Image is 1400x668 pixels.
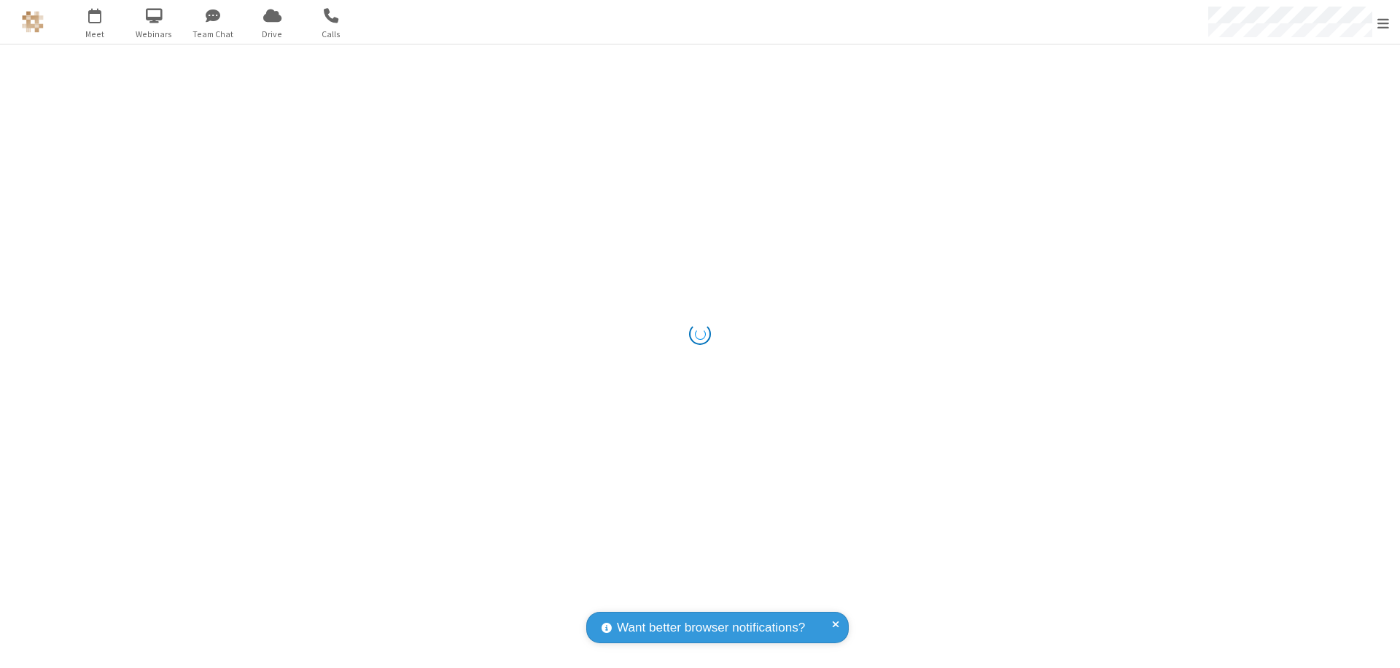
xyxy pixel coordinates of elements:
[245,28,300,41] span: Drive
[186,28,241,41] span: Team Chat
[617,618,805,637] span: Want better browser notifications?
[127,28,182,41] span: Webinars
[22,11,44,33] img: QA Selenium DO NOT DELETE OR CHANGE
[68,28,122,41] span: Meet
[304,28,359,41] span: Calls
